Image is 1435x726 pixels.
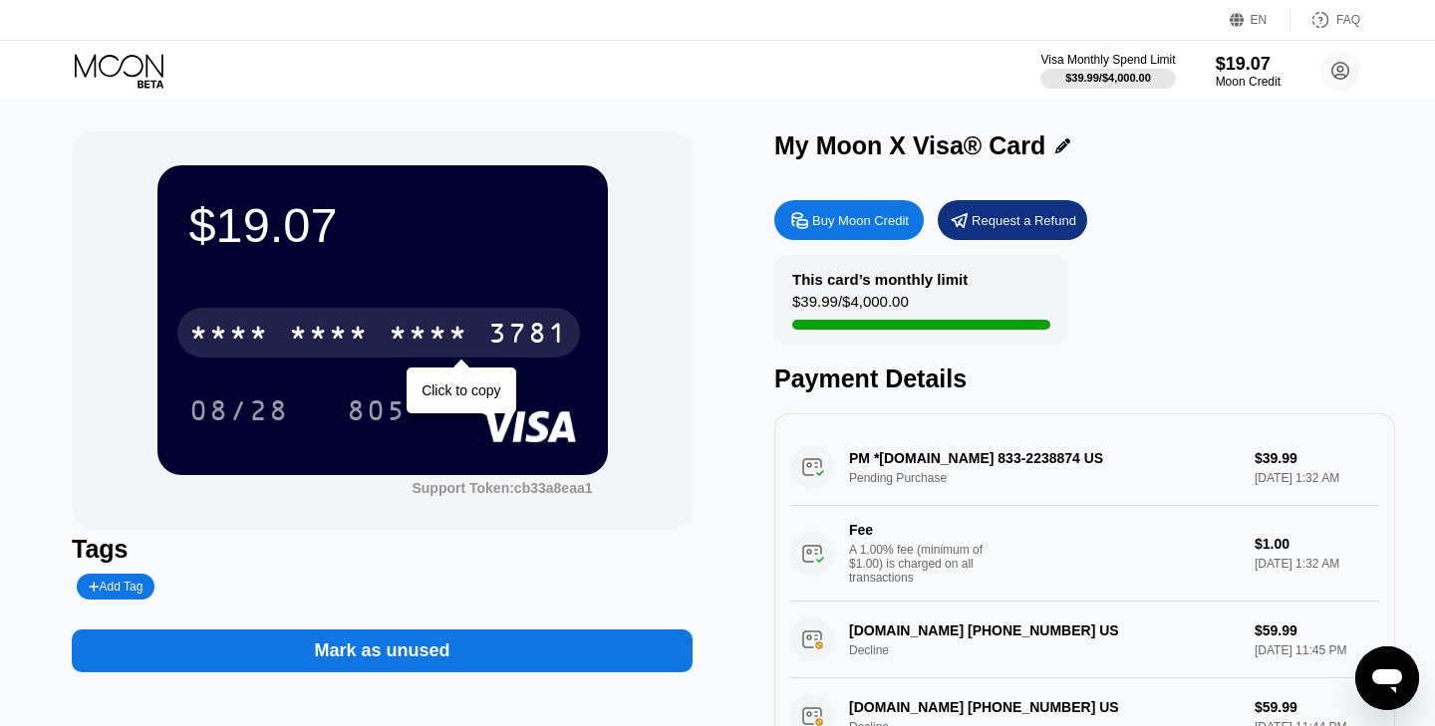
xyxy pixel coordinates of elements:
[72,609,693,672] div: Mark as unused
[347,397,407,429] div: 805
[1355,646,1419,710] iframe: Button to launch messaging window
[1216,54,1281,89] div: $19.07Moon Credit
[938,200,1087,240] div: Request a Refund
[774,131,1045,160] div: My Moon X Visa® Card
[1216,75,1281,89] div: Moon Credit
[1065,72,1151,84] div: $39.99 / $4,000.00
[72,535,693,564] div: Tags
[1255,536,1379,552] div: $1.00
[1251,13,1268,27] div: EN
[1291,10,1360,30] div: FAQ
[174,385,304,435] div: 08/28
[972,212,1076,229] div: Request a Refund
[774,200,924,240] div: Buy Moon Credit
[1040,53,1175,89] div: Visa Monthly Spend Limit$39.99/$4,000.00
[774,364,1395,393] div: Payment Details
[792,271,968,288] div: This card’s monthly limit
[314,639,449,662] div: Mark as unused
[849,522,989,538] div: Fee
[1040,53,1175,67] div: Visa Monthly Spend Limit
[189,197,576,253] div: $19.07
[812,212,909,229] div: Buy Moon Credit
[1336,13,1360,27] div: FAQ
[1230,10,1291,30] div: EN
[412,480,592,496] div: Support Token:cb33a8eaa1
[488,320,568,352] div: 3781
[792,293,909,320] div: $39.99 / $4,000.00
[790,506,1379,602] div: FeeA 1.00% fee (minimum of $1.00) is charged on all transactions$1.00[DATE] 1:32 AM
[1255,557,1379,571] div: [DATE] 1:32 AM
[849,543,999,585] div: A 1.00% fee (minimum of $1.00) is charged on all transactions
[89,580,143,594] div: Add Tag
[412,480,592,496] div: Support Token: cb33a8eaa1
[189,397,289,429] div: 08/28
[77,574,154,600] div: Add Tag
[1216,54,1281,75] div: $19.07
[332,385,422,435] div: 805
[422,382,500,398] div: Click to copy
